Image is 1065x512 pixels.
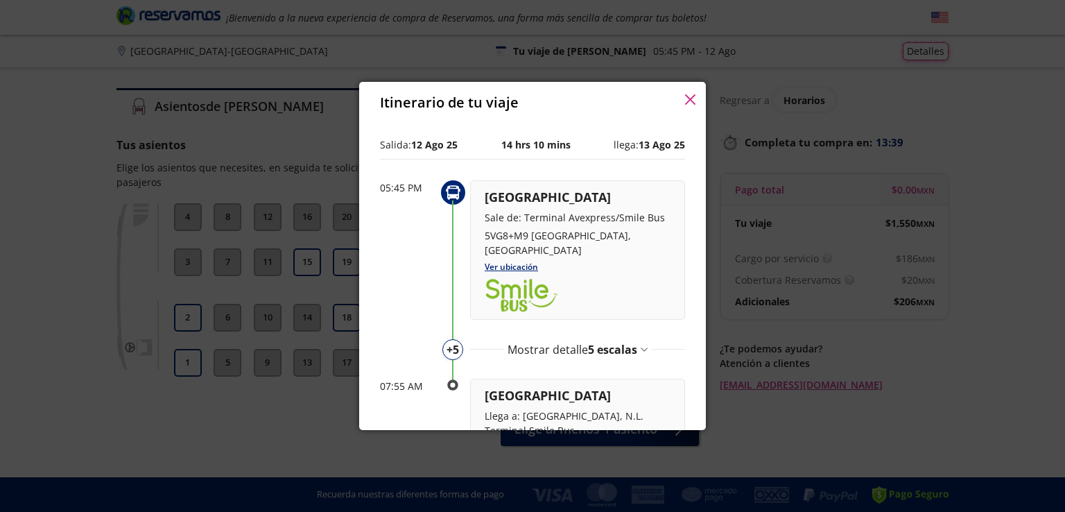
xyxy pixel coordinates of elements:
p: Salida: [380,137,458,152]
button: Mostrar detalle5 escalas [508,341,648,358]
span: 5 escalas [588,342,637,357]
p: [GEOGRAPHIC_DATA] [485,188,670,207]
p: Llega a: [GEOGRAPHIC_DATA], N.L. Terminal Smile Bus [485,409,670,438]
p: Itinerario de tu viaje [380,92,519,113]
b: 13 Ago 25 [639,138,685,151]
p: 07:55 AM [380,379,435,393]
p: Sale de: Terminal Avexpress/Smile Bus [485,210,670,225]
p: [GEOGRAPHIC_DATA] [485,386,670,405]
a: Ver ubicación [485,261,538,273]
p: 14 hrs 10 mins [501,137,571,152]
b: 12 Ago 25 [411,138,458,151]
p: 05:45 PM [380,180,435,195]
p: 5VG8+M9 [GEOGRAPHIC_DATA], [GEOGRAPHIC_DATA] [485,228,670,257]
p: llega: [614,137,685,152]
p: Mostrar detalle [508,341,637,358]
img: logo-smilebus.png [485,278,559,313]
p: + 5 [447,341,459,358]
